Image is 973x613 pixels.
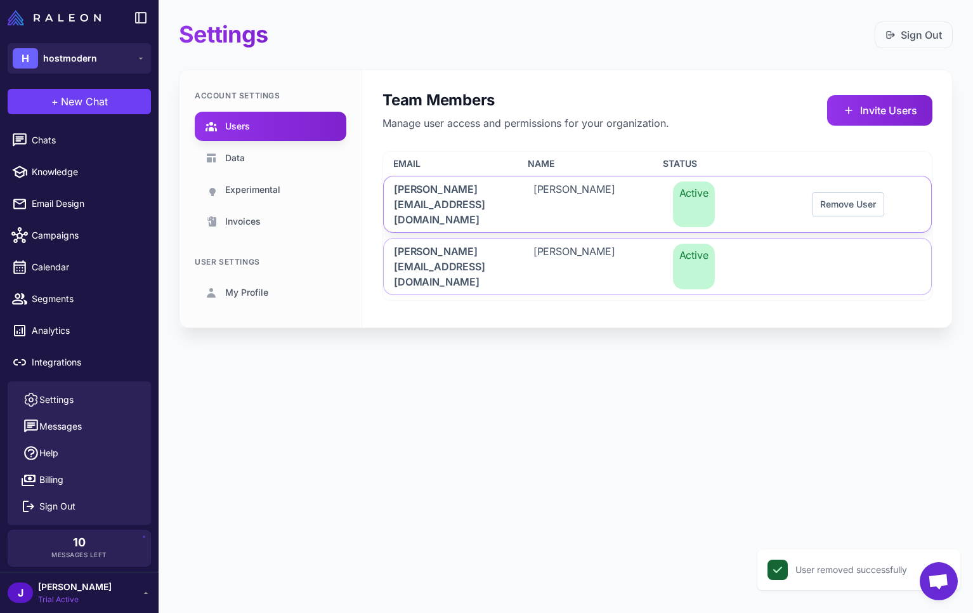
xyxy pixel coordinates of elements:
[61,94,108,109] span: New Chat
[673,181,715,227] span: Active
[8,89,151,114] button: +New Chat
[5,317,153,344] a: Analytics
[39,419,82,433] span: Messages
[383,238,932,295] div: [PERSON_NAME][EMAIL_ADDRESS][DOMAIN_NAME][PERSON_NAME]Active
[5,349,153,376] a: Integrations
[195,278,346,307] a: My Profile
[195,207,346,236] a: Invoices
[225,286,268,300] span: My Profile
[8,10,106,25] a: Raleon Logo
[32,324,143,338] span: Analytics
[8,43,151,74] button: Hhostmodern
[195,90,346,102] div: Account Settings
[812,192,884,216] button: Remove User
[533,181,615,227] span: [PERSON_NAME]
[875,22,953,48] button: Sign Out
[38,580,112,594] span: [PERSON_NAME]
[5,190,153,217] a: Email Design
[827,95,932,126] button: Invite Users
[195,143,346,173] a: Data
[195,175,346,204] a: Experimental
[32,197,143,211] span: Email Design
[5,286,153,312] a: Segments
[32,165,143,179] span: Knowledge
[225,151,245,165] span: Data
[32,228,143,242] span: Campaigns
[32,260,143,274] span: Calendar
[195,256,346,268] div: User Settings
[225,214,261,228] span: Invoices
[51,94,58,109] span: +
[393,157,421,171] span: Email
[5,254,153,280] a: Calendar
[39,393,74,407] span: Settings
[8,10,101,25] img: Raleon Logo
[382,90,669,110] h2: Team Members
[13,413,146,440] button: Messages
[13,493,146,520] button: Sign Out
[195,112,346,141] a: Users
[394,181,503,227] span: [PERSON_NAME][EMAIL_ADDRESS][DOMAIN_NAME]
[920,562,958,600] div: Open chat
[39,499,75,513] span: Sign Out
[934,560,954,580] button: Close
[179,20,268,49] h1: Settings
[38,594,112,605] span: Trial Active
[8,583,33,603] div: J
[225,119,250,133] span: Users
[13,440,146,466] a: Help
[5,159,153,185] a: Knowledge
[225,183,280,197] span: Experimental
[528,157,554,171] span: Name
[5,222,153,249] a: Campaigns
[383,176,932,233] div: [PERSON_NAME][EMAIL_ADDRESS][DOMAIN_NAME][PERSON_NAME]ActiveRemove User
[673,244,715,289] span: Active
[394,244,503,289] span: [PERSON_NAME][EMAIL_ADDRESS][DOMAIN_NAME]
[32,355,143,369] span: Integrations
[885,27,942,43] a: Sign Out
[43,51,97,65] span: hostmodern
[663,157,697,171] span: Status
[39,473,63,487] span: Billing
[5,127,153,154] a: Chats
[795,563,907,577] div: User removed successfully
[73,537,86,548] span: 10
[13,48,38,69] div: H
[51,550,107,560] span: Messages Left
[382,115,669,131] p: Manage user access and permissions for your organization.
[533,244,615,289] span: [PERSON_NAME]
[32,133,143,147] span: Chats
[39,446,58,460] span: Help
[32,292,143,306] span: Segments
